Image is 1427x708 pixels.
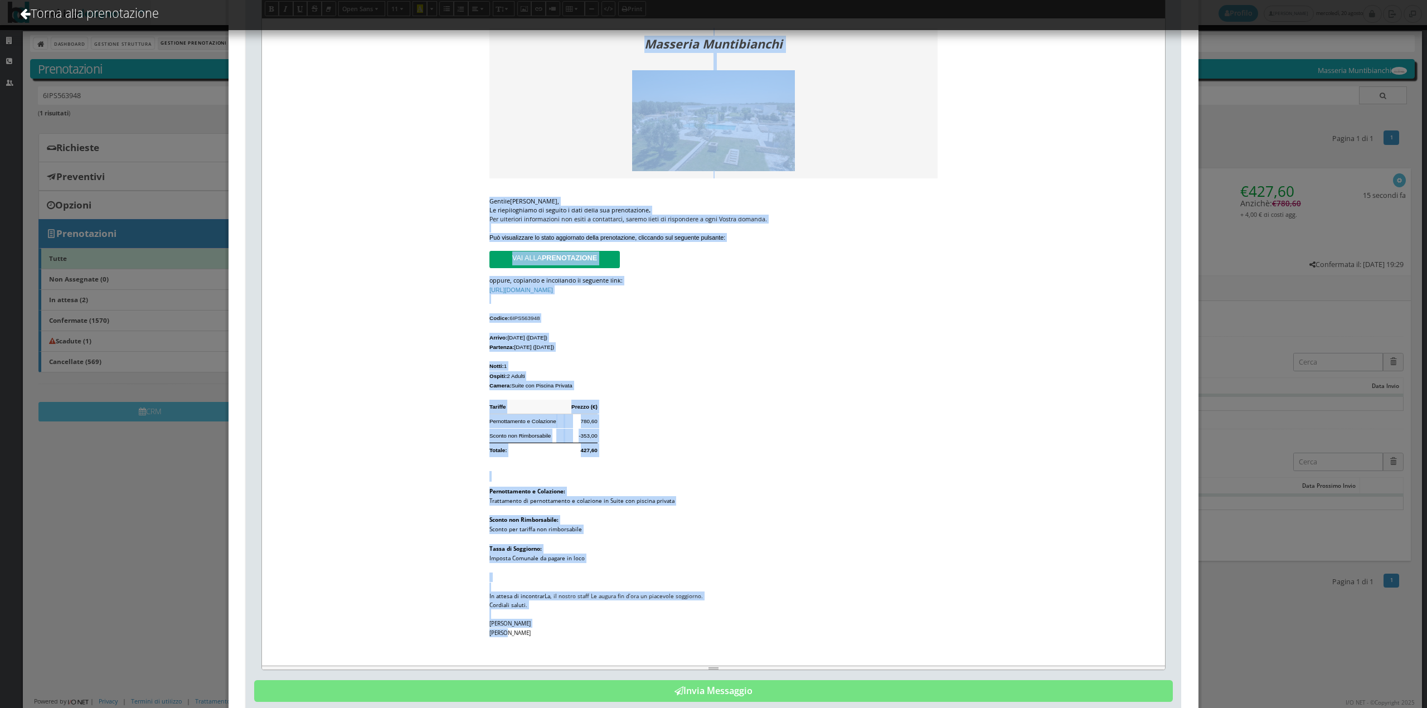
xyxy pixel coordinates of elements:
[489,545,585,562] span: Imposta Comunale da pagare in loco
[644,36,783,52] i: Masseria Muntibianchi
[489,287,553,293] a: [URL][DOMAIN_NAME]
[489,487,565,495] b: Pernottamento e Colazione:
[489,251,620,268] a: VAI ALLAPRENOTAZIONE
[489,628,938,637] div: [PERSON_NAME]
[489,516,559,523] b: Sconto non Rimborsabile:
[489,447,507,453] b: Totale:
[632,70,795,172] img: a10661a6d40d11efb88e06b30abdfe79.jpg
[489,487,674,505] span: Trattamento di pernottamento e colazione in Suite con piscina privata
[489,592,552,600] span: In attesa di incontrarLa,
[489,315,540,321] span: 6IPS563948
[554,592,703,600] span: il nostro staff Le augura fin d’ora un piacevole soggiorno.
[510,197,557,205] span: [PERSON_NAME]
[649,206,651,214] span: .
[254,680,1173,702] button: Invia Messaggio
[489,206,649,214] span: Le riepiloghiamo di seguito i dati della sua prenotazione
[489,315,509,321] span: Codice:
[489,233,938,242] div: Può visualizzare lo stato aggiornato della prenotazione, cliccando sul seguente pulsante:
[489,276,623,284] span: oppure, copiando e incollando il seguente link:
[489,334,507,341] span: Arrivo:
[489,414,556,429] td: Pernottamento e Colazione
[512,254,597,262] span: VAI ALLA
[489,215,767,223] span: Per ulteriori informazioni non esiti a contattarci, saremo lieti di rispondere a ogni Vostra doma...
[581,447,598,453] b: 427,60
[571,414,598,429] td: 780,60
[489,315,938,457] span: [DATE] ([DATE]) [DATE] ([DATE]) 1 2 Adulti Suite con Piscina Privata
[489,373,507,379] span: Ospiti:
[489,382,512,389] span: Camera:
[571,404,598,410] b: Prezzo (€)
[571,429,598,443] td: -353,00
[489,601,527,609] span: Cordiali saluti.
[489,545,542,552] b: Tassa di Soggiorno:
[557,197,559,205] span: ,
[489,404,506,410] b: Tariffe
[542,254,597,262] span: PRENOTAZIONE
[489,516,582,533] span: Sconto per tariffa non rimborsabile
[489,619,938,628] div: [PERSON_NAME]
[489,344,514,350] span: Partenza:
[489,197,510,205] span: Gentile
[489,429,556,443] td: Sconto non Rimborsabile
[489,363,504,369] span: Notti:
